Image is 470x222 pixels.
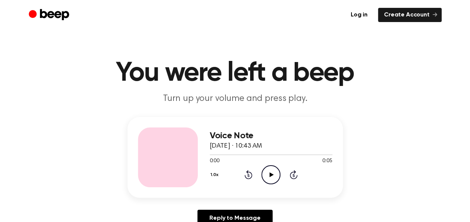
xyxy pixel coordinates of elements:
a: Beep [29,8,71,22]
p: Turn up your volume and press play. [92,93,379,105]
span: 0:05 [322,157,332,165]
h1: You were left a beep [44,60,427,87]
a: Log in [345,8,374,22]
h3: Voice Note [210,131,332,141]
span: [DATE] · 10:43 AM [210,143,262,149]
a: Create Account [378,8,442,22]
button: 1.0x [210,169,221,181]
span: 0:00 [210,157,219,165]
